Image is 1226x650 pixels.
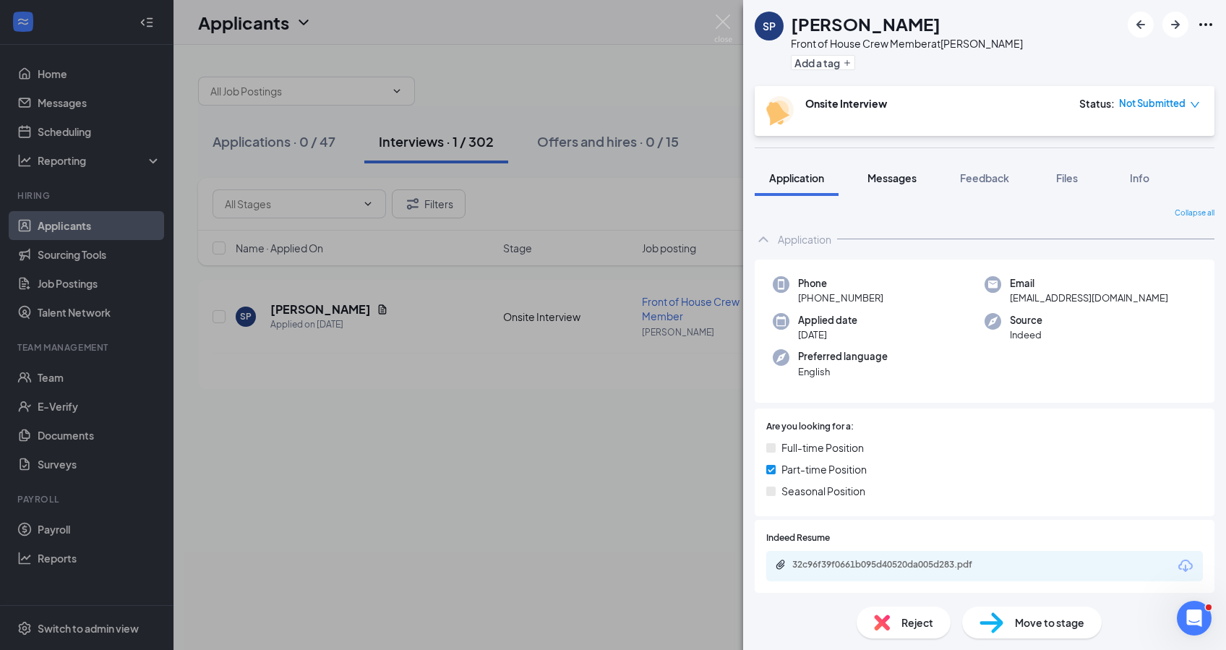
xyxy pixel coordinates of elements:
[1167,16,1184,33] svg: ArrowRight
[766,531,830,545] span: Indeed Resume
[792,559,995,570] div: 32c96f39f0661b095d40520da005d283.pdf
[960,171,1009,184] span: Feedback
[1015,615,1084,630] span: Move to stage
[769,171,824,184] span: Application
[901,615,933,630] span: Reject
[1175,208,1214,219] span: Collapse all
[798,291,883,305] span: [PHONE_NUMBER]
[791,55,855,70] button: PlusAdd a tag
[798,276,883,291] span: Phone
[781,461,867,477] span: Part-time Position
[798,349,888,364] span: Preferred language
[1010,313,1042,328] span: Source
[1197,16,1214,33] svg: Ellipses
[1177,557,1194,575] svg: Download
[1056,171,1078,184] span: Files
[791,36,1023,51] div: Front of House Crew Member at [PERSON_NAME]
[867,171,917,184] span: Messages
[755,231,772,248] svg: ChevronUp
[1130,171,1149,184] span: Info
[778,232,831,247] div: Application
[798,313,857,328] span: Applied date
[1119,96,1186,111] span: Not Submitted
[1162,12,1188,38] button: ArrowRight
[798,364,888,379] span: English
[781,440,864,456] span: Full-time Position
[791,12,940,36] h1: [PERSON_NAME]
[1190,100,1200,110] span: down
[843,59,852,67] svg: Plus
[775,559,786,570] svg: Paperclip
[781,483,865,499] span: Seasonal Position
[775,559,1009,573] a: Paperclip32c96f39f0661b095d40520da005d283.pdf
[805,97,887,110] b: Onsite Interview
[1079,96,1115,111] div: Status :
[1177,601,1212,636] iframe: Intercom live chat
[1132,16,1149,33] svg: ArrowLeftNew
[1010,276,1168,291] span: Email
[766,420,854,434] span: Are you looking for a:
[1010,328,1042,342] span: Indeed
[798,328,857,342] span: [DATE]
[1010,291,1168,305] span: [EMAIL_ADDRESS][DOMAIN_NAME]
[763,19,776,33] div: SP
[1128,12,1154,38] button: ArrowLeftNew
